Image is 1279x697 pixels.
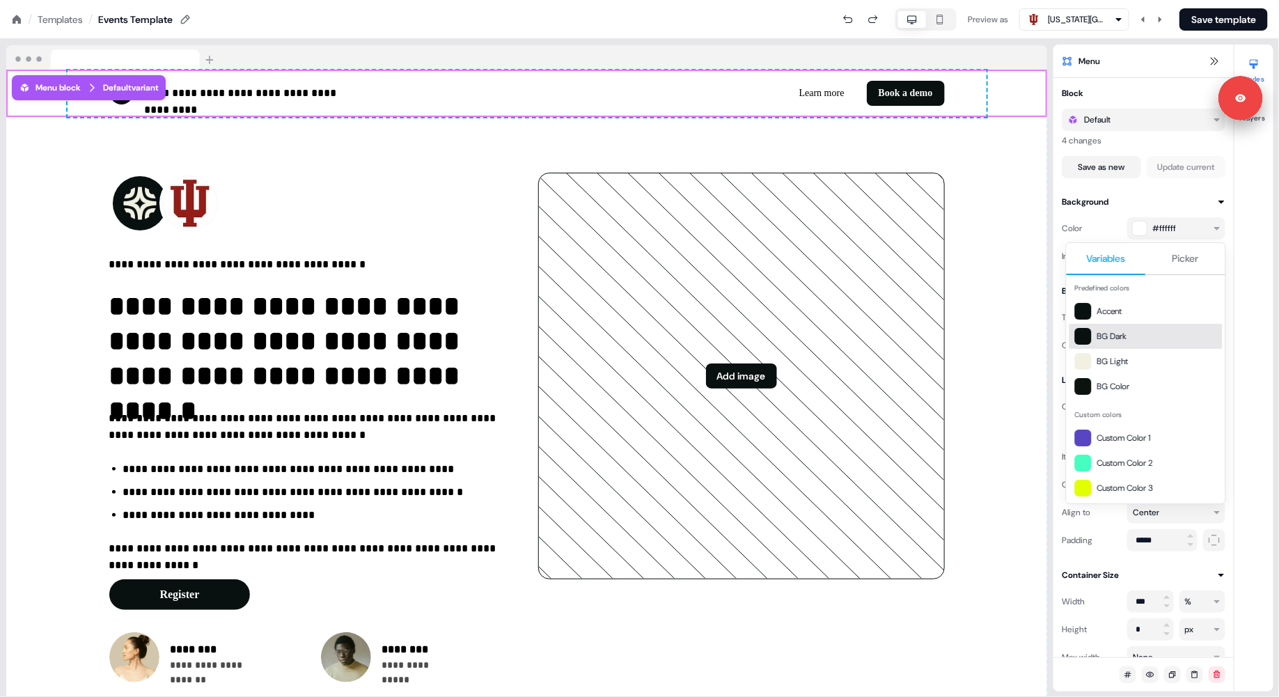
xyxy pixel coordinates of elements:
[1097,456,1217,470] span: Custom Color 2
[1097,431,1217,445] span: Custom Color 1
[1172,251,1199,265] span: Picker
[1069,278,1223,299] div: Predefined colors
[1097,379,1217,393] span: BG Color
[1069,405,1223,425] div: Custom colors
[1097,481,1217,495] span: Custom Color 3
[1087,251,1126,265] span: Variables
[1097,304,1217,318] span: Accent
[1097,354,1217,368] span: BG Light
[1097,329,1217,343] span: BG Dark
